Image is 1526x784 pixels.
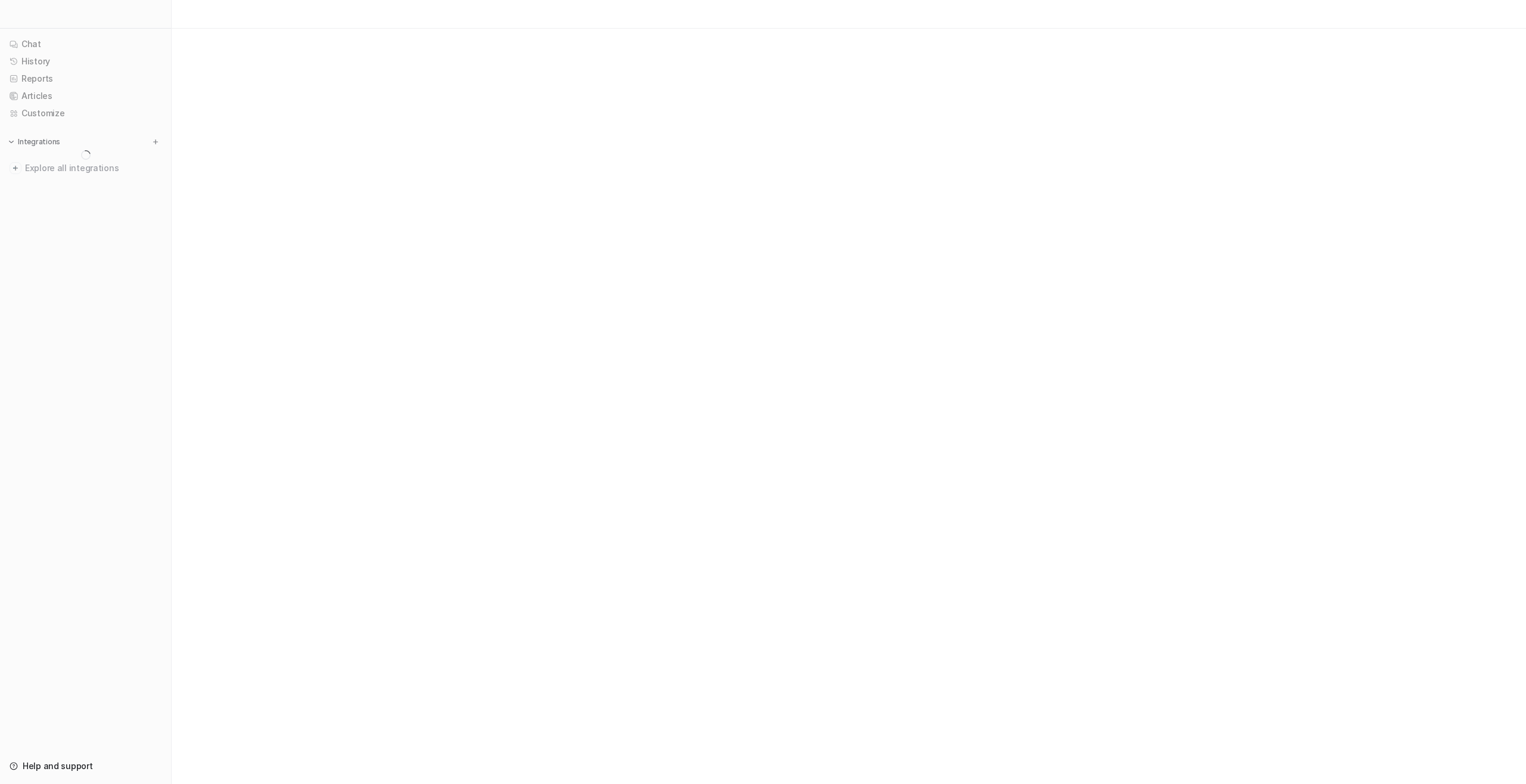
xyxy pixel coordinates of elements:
[5,160,166,176] a: Explore all integrations
[5,88,166,104] a: Articles
[7,138,15,146] img: expand menu
[5,53,166,70] a: History
[5,136,64,148] button: Integrations
[5,758,166,774] a: Help and support
[25,159,162,178] span: Explore all integrations
[5,105,166,122] a: Customize
[5,70,166,87] a: Reports
[10,162,21,174] img: explore all integrations
[18,137,60,147] p: Integrations
[151,138,160,146] img: menu_add.svg
[5,36,166,52] a: Chat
